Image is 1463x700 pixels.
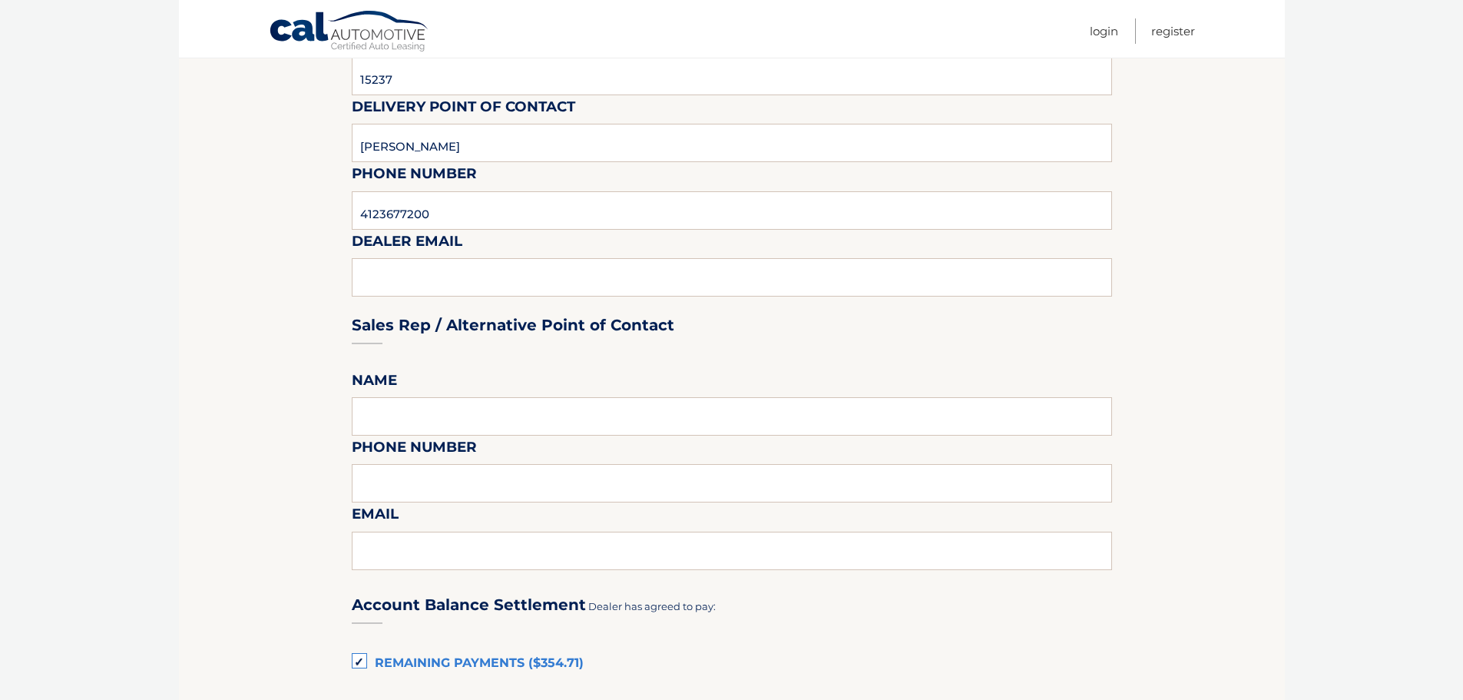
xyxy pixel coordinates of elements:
[588,600,716,612] span: Dealer has agreed to pay:
[352,436,477,464] label: Phone Number
[1090,18,1118,44] a: Login
[352,503,399,531] label: Email
[1151,18,1195,44] a: Register
[352,595,586,615] h3: Account Balance Settlement
[352,316,674,335] h3: Sales Rep / Alternative Point of Contact
[352,230,462,258] label: Dealer Email
[352,162,477,191] label: Phone Number
[352,95,575,124] label: Delivery Point of Contact
[352,369,397,397] label: Name
[269,10,430,55] a: Cal Automotive
[352,649,1112,679] label: Remaining Payments ($354.71)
